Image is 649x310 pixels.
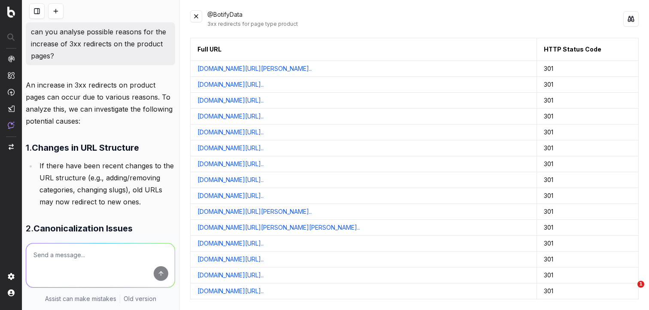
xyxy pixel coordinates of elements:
strong: Canonicalization Issues [33,223,133,234]
td: 301 [537,188,638,204]
td: 301 [537,61,638,77]
td: 301 [537,283,638,299]
a: [DOMAIN_NAME][URL].. [197,160,264,168]
a: [DOMAIN_NAME][URL].. [197,176,264,184]
td: 301 [537,125,638,140]
td: 301 [537,156,638,172]
strong: Changes in URL Structure [32,143,139,153]
a: [DOMAIN_NAME][URL].. [197,128,264,137]
td: 301 [537,77,638,93]
a: [DOMAIN_NAME][URL].. [197,271,264,280]
p: can you analyse possible reasons for the increase of 3xx redirects on the product pages? [31,26,170,62]
a: [DOMAIN_NAME][URL].. [197,112,264,121]
a: [DOMAIN_NAME][URL][PERSON_NAME].. [197,207,312,216]
div: @BotifyData [207,10,623,27]
img: Botify logo [7,6,15,18]
a: [DOMAIN_NAME][URL].. [197,191,264,200]
a: [DOMAIN_NAME][URL][PERSON_NAME].. [197,64,312,73]
img: Assist [8,122,15,129]
div: Full URL [197,45,221,54]
a: [DOMAIN_NAME][URL].. [197,144,264,152]
td: 301 [537,236,638,252]
img: Intelligence [8,72,15,79]
img: Studio [8,105,15,112]
p: An increase in 3xx redirects on product pages can occur due to various reasons. To analyze this, ... [26,79,175,127]
td: 301 [537,252,638,267]
td: 301 [537,172,638,188]
a: [DOMAIN_NAME][URL].. [197,287,264,295]
a: [DOMAIN_NAME][URL][PERSON_NAME][PERSON_NAME].. [197,223,360,232]
a: [DOMAIN_NAME][URL].. [197,80,264,89]
img: Analytics [8,55,15,62]
li: If there have been recent changes to the URL structure (e.g., adding/removing categories, changin... [37,160,175,208]
p: Assist can make mistakes [45,295,116,303]
img: Activation [8,88,15,96]
a: [DOMAIN_NAME][URL].. [197,239,264,248]
h3: 1. [26,141,175,155]
td: 301 [537,220,638,236]
td: 301 [537,109,638,125]
td: 301 [537,93,638,109]
a: [DOMAIN_NAME][URL].. [197,255,264,264]
a: [DOMAIN_NAME][URL].. [197,96,264,105]
span: 1 [637,281,644,288]
div: HTTP Status Code [544,45,601,54]
img: My account [8,289,15,296]
a: Old version [124,295,156,303]
h3: 2. [26,222,175,235]
div: 3xx redirects for page type product [207,21,623,27]
td: 301 [537,140,638,156]
td: 301 [537,204,638,220]
iframe: Intercom live chat [620,281,640,301]
img: Setting [8,273,15,280]
img: Switch project [9,144,14,150]
td: 301 [537,267,638,283]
